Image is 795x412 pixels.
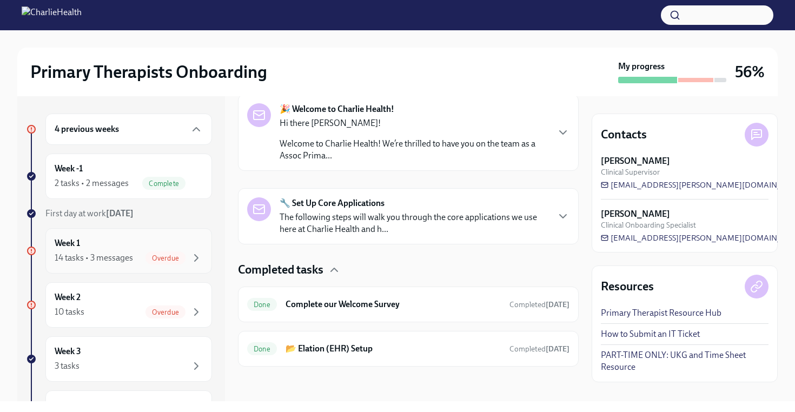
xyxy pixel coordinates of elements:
[601,278,654,295] h4: Resources
[601,155,670,167] strong: [PERSON_NAME]
[509,300,569,310] span: August 12th, 2025 00:15
[55,291,81,303] h6: Week 2
[145,254,186,262] span: Overdue
[286,343,501,355] h6: 📂 Elation (EHR) Setup
[509,300,569,309] span: Completed
[546,344,569,354] strong: [DATE]
[601,167,660,177] span: Clinical Supervisor
[247,301,277,309] span: Done
[45,208,134,218] span: First day at work
[735,62,765,82] h3: 56%
[601,127,647,143] h4: Contacts
[55,306,84,318] div: 10 tasks
[30,61,267,83] h2: Primary Therapists Onboarding
[26,336,212,382] a: Week 33 tasks
[55,123,119,135] h6: 4 previous weeks
[280,117,548,129] p: Hi there [PERSON_NAME]!
[142,180,186,188] span: Complete
[55,400,81,411] h6: Week 4
[238,262,579,278] div: Completed tasks
[280,103,394,115] strong: 🎉 Welcome to Charlie Health!
[280,211,548,235] p: The following steps will walk you through the core applications we use here at Charlie Health and...
[601,208,670,220] strong: [PERSON_NAME]
[601,220,696,230] span: Clinical Onboarding Specialist
[601,349,769,373] a: PART-TIME ONLY: UKG and Time Sheet Resource
[55,177,129,189] div: 2 tasks • 2 messages
[509,344,569,354] span: Completed
[280,197,385,209] strong: 🔧 Set Up Core Applications
[22,6,82,24] img: CharlieHealth
[55,345,81,357] h6: Week 3
[286,298,501,310] h6: Complete our Welcome Survey
[55,360,79,372] div: 3 tasks
[247,345,277,353] span: Done
[509,344,569,354] span: August 18th, 2025 17:01
[106,208,134,218] strong: [DATE]
[601,307,721,319] a: Primary Therapist Resource Hub
[618,61,665,72] strong: My progress
[546,300,569,309] strong: [DATE]
[247,296,569,313] a: DoneComplete our Welcome SurveyCompleted[DATE]
[26,228,212,274] a: Week 114 tasks • 3 messagesOverdue
[45,114,212,145] div: 4 previous weeks
[26,208,212,220] a: First day at work[DATE]
[238,262,323,278] h4: Completed tasks
[55,237,80,249] h6: Week 1
[26,154,212,199] a: Week -12 tasks • 2 messagesComplete
[280,138,548,162] p: Welcome to Charlie Health! We’re thrilled to have you on the team as a Assoc Prima...
[601,328,700,340] a: How to Submit an IT Ticket
[55,163,83,175] h6: Week -1
[247,340,569,357] a: Done📂 Elation (EHR) SetupCompleted[DATE]
[145,308,186,316] span: Overdue
[26,282,212,328] a: Week 210 tasksOverdue
[55,252,133,264] div: 14 tasks • 3 messages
